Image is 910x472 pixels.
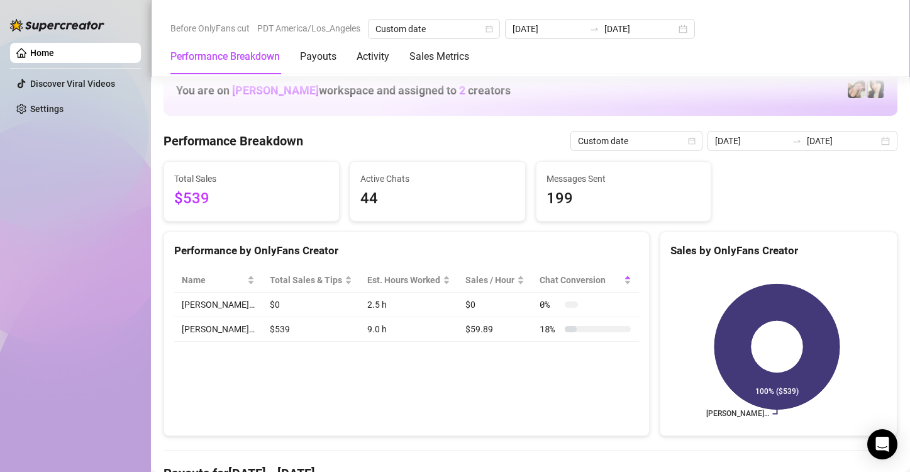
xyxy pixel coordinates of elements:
a: Settings [30,104,64,114]
th: Name [174,268,262,293]
td: [PERSON_NAME]… [174,317,262,342]
span: Custom date [375,20,492,38]
td: 9.0 h [360,317,458,342]
div: Performance by OnlyFans Creator [174,242,639,259]
span: Messages Sent [547,172,701,186]
span: $539 [174,187,329,211]
img: logo-BBDzfeDw.svg [10,19,104,31]
span: 199 [547,187,701,211]
span: Chat Conversion [540,273,621,287]
div: Sales Metrics [409,49,469,64]
div: Performance Breakdown [170,49,280,64]
div: Activity [357,49,389,64]
span: swap-right [792,136,802,146]
span: Total Sales & Tips [270,273,342,287]
td: $59.89 [458,317,532,342]
span: Active Chats [360,172,515,186]
input: Start date [715,134,787,148]
td: $0 [458,293,532,317]
span: calendar [688,137,696,145]
a: Discover Viral Videos [30,79,115,89]
span: Sales / Hour [465,273,514,287]
span: Name [182,273,245,287]
td: $539 [262,317,360,342]
th: Chat Conversion [532,268,638,293]
img: Christina [848,81,865,98]
span: Custom date [578,132,695,150]
span: Total Sales [174,172,329,186]
a: Home [30,48,54,58]
span: calendar [486,25,493,33]
span: to [792,136,802,146]
div: Payouts [300,49,336,64]
th: Total Sales & Tips [262,268,360,293]
span: 18 % [540,322,560,336]
th: Sales / Hour [458,268,532,293]
div: Est. Hours Worked [367,273,440,287]
td: [PERSON_NAME]… [174,293,262,317]
input: End date [604,22,676,36]
input: Start date [513,22,584,36]
span: PDT America/Los_Angeles [257,19,360,38]
span: swap-right [589,24,599,34]
span: to [589,24,599,34]
div: Sales by OnlyFans Creator [670,242,887,259]
span: [PERSON_NAME] [232,84,319,97]
span: Before OnlyFans cut [170,19,250,38]
h4: Performance Breakdown [164,132,303,150]
text: [PERSON_NAME]… [706,410,769,419]
span: 0 % [540,298,560,312]
td: $0 [262,293,360,317]
input: End date [807,134,879,148]
img: Christina [867,81,884,98]
div: Open Intercom Messenger [867,429,897,459]
h1: You are on workspace and assigned to creators [176,84,511,98]
td: 2.5 h [360,293,458,317]
span: 2 [459,84,465,97]
span: 44 [360,187,515,211]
